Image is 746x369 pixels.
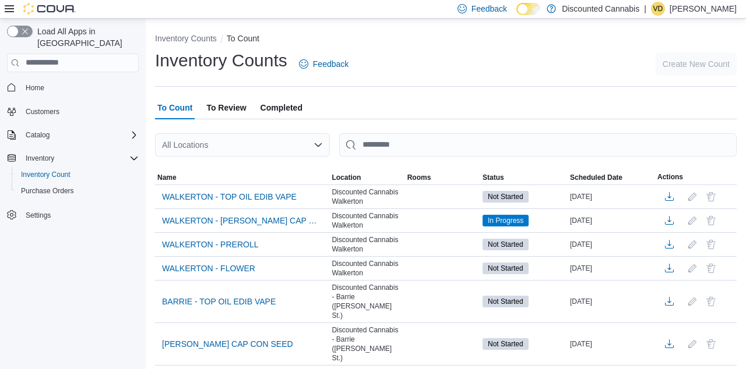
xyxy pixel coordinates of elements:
span: Home [21,80,139,95]
span: Discounted Cannabis Walkerton [332,235,402,254]
div: [DATE] [568,295,655,308]
span: VD [653,2,663,16]
span: WALKERTON - TOP OIL EDIB VAPE [162,191,297,203]
button: Open list of options [314,140,323,150]
span: WALKERTON - [PERSON_NAME] CAP CON SEED [162,215,322,226]
button: Customers [2,103,143,120]
span: Inventory [26,154,54,163]
button: [PERSON_NAME] CAP CON SEED [157,335,298,353]
button: Inventory [2,150,143,166]
span: Purchase Orders [16,184,139,198]
span: Discounted Cannabis - Barrie ([PERSON_NAME] St.) [332,325,402,363]
button: Scheduled Date [568,171,655,185]
button: Settings [2,206,143,223]
button: Inventory Counts [155,34,217,43]
button: BARRIE - TOP OIL EDIB VAPE [157,293,280,310]
button: Edit count details [685,236,699,253]
button: WALKERTON - [PERSON_NAME] CAP CON SEED [157,212,327,229]
span: Dark Mode [516,15,517,16]
span: Scheduled Date [570,173,622,182]
button: Delete [704,237,718,251]
span: Name [157,173,177,182]
div: [DATE] [568,337,655,351]
span: Discounted Cannabis Walkerton [332,259,402,278]
button: Delete [704,214,718,228]
button: Inventory Count [12,166,143,183]
button: Edit count details [685,335,699,353]
p: [PERSON_NAME] [670,2,737,16]
div: [DATE] [568,261,655,275]
span: WALKERTON - FLOWER [162,262,255,274]
button: Edit count details [685,260,699,277]
div: [DATE] [568,190,655,204]
span: Status [483,173,504,182]
span: Rooms [407,173,431,182]
span: Discounted Cannabis - Barrie ([PERSON_NAME] St.) [332,283,402,320]
button: Delete [704,190,718,204]
p: Discounted Cannabis [562,2,639,16]
input: This is a search bar. After typing your query, hit enter to filter the results lower in the page. [339,133,737,157]
span: Load All Apps in [GEOGRAPHIC_DATA] [33,26,139,49]
input: Dark Mode [516,3,541,15]
span: [PERSON_NAME] CAP CON SEED [162,338,293,350]
button: Rooms [405,171,480,185]
span: Create New Count [663,58,730,70]
button: WALKERTON - PREROLL [157,236,263,253]
button: Delete [704,337,718,351]
span: Catalog [26,130,50,140]
nav: Complex example [7,74,139,254]
span: Purchase Orders [21,186,74,196]
span: Catalog [21,128,139,142]
button: To Count [227,34,259,43]
span: Not Started [488,339,523,349]
span: Not Started [488,239,523,250]
button: Delete [704,261,718,275]
button: Name [155,171,329,185]
span: BARRIE - TOP OIL EDIB VAPE [162,296,276,307]
span: In Progress [488,215,523,226]
span: Customers [26,107,59,116]
span: Completed [261,96,302,119]
button: Delete [704,295,718,308]
span: Customers [21,104,139,119]
span: Feedback [471,3,507,15]
span: Not Started [488,263,523,274]
span: Inventory Count [16,168,139,182]
button: Status [480,171,568,185]
span: Inventory [21,151,139,165]
span: Not Started [483,239,529,250]
button: Create New Count [656,52,737,76]
span: In Progress [483,215,529,226]
button: Edit count details [685,293,699,310]
span: Home [26,83,44,93]
span: Not Started [483,262,529,274]
a: Home [21,81,49,95]
span: Actions [657,172,683,182]
div: [DATE] [568,214,655,228]
button: Catalog [2,127,143,143]
span: Not Started [483,191,529,203]
button: Home [2,79,143,96]
span: Not Started [483,296,529,307]
button: Purchase Orders [12,183,143,199]
span: Not Started [488,296,523,307]
div: [DATE] [568,237,655,251]
button: Edit count details [685,212,699,229]
span: Settings [21,207,139,222]
button: Edit count details [685,188,699,205]
span: To Review [206,96,246,119]
button: WALKERTON - TOP OIL EDIB VAPE [157,188,301,205]
span: Discounted Cannabis Walkerton [332,187,402,206]
img: Cova [23,3,76,15]
a: Purchase Orders [16,184,79,198]
span: Feedback [313,58,349,70]
span: Not Started [488,191,523,202]
span: Discounted Cannabis Walkerton [332,211,402,230]
a: Inventory Count [16,168,75,182]
button: WALKERTON - FLOWER [157,260,260,277]
span: To Count [157,96,192,119]
span: Location [332,173,361,182]
div: Vanessa Draper [651,2,665,16]
button: Catalog [21,128,54,142]
span: Settings [26,211,51,220]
